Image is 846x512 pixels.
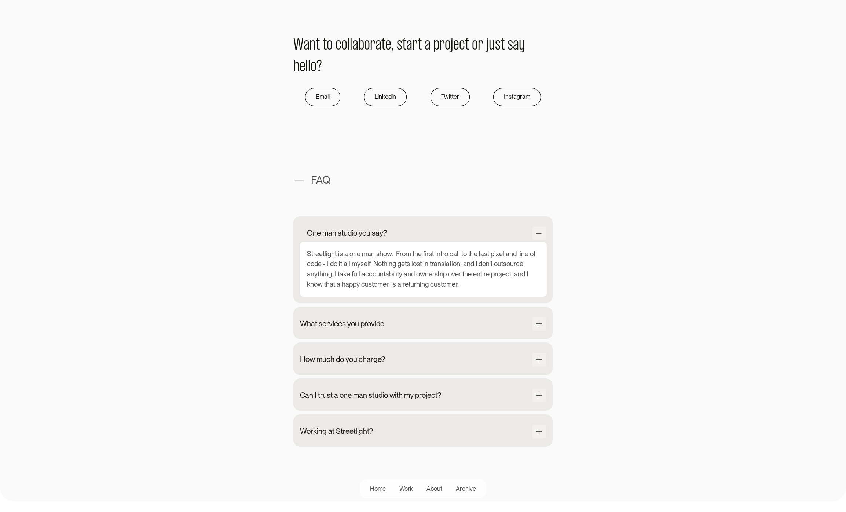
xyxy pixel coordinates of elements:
[336,35,341,57] span: c
[397,35,402,57] span: s
[300,426,373,437] div: Working at Streetlight?
[341,35,347,57] span: o
[504,92,530,102] div: Instagram
[412,35,418,57] span: r
[307,228,387,239] div: One man studio you say?
[478,35,483,57] span: r
[300,57,305,78] span: e
[385,35,391,57] span: e
[501,35,505,57] span: t
[402,35,406,57] span: t
[293,35,304,57] span: W
[310,35,316,57] span: n
[316,92,330,102] div: Email
[439,35,445,57] span: r
[508,35,513,57] span: s
[493,88,541,106] a: Instagram
[350,35,352,57] span: l
[420,482,449,495] a: About
[392,482,420,495] a: Work
[426,484,442,493] div: About
[364,35,370,57] span: o
[293,57,300,78] span: h
[370,35,376,57] span: r
[363,482,392,495] a: Home
[519,35,525,57] span: y
[300,242,546,297] div: Streetlight is a one man show. From the first intro call to the last pixel and line of code - I d...
[347,35,350,57] span: l
[308,57,311,78] span: l
[399,484,413,493] div: Work
[406,35,412,57] span: a
[445,35,451,57] span: o
[433,35,439,57] span: p
[513,35,519,57] span: a
[316,57,322,78] span: ?
[381,35,385,57] span: t
[418,35,422,57] span: t
[358,35,364,57] span: b
[323,35,327,57] span: t
[293,174,553,186] h1: — FAQ
[449,482,483,495] a: Archive
[465,35,469,57] span: t
[300,318,384,330] div: What services you provide
[300,354,385,365] div: How much do you charge?
[486,35,489,57] span: j
[374,92,396,102] div: Linkedin
[305,57,308,78] span: l
[453,35,459,57] span: e
[300,390,441,401] div: Can I trust a one man studio with my project?
[305,88,340,106] a: Email
[441,92,459,102] div: Twitter
[495,35,501,57] span: s
[459,35,465,57] span: c
[376,35,381,57] span: a
[425,35,431,57] span: a
[352,35,358,57] span: a
[391,35,394,57] span: ,
[489,35,495,57] span: u
[456,484,476,493] div: Archive
[472,35,478,57] span: o
[370,484,386,493] div: Home
[327,35,333,57] span: o
[304,35,310,57] span: a
[451,35,453,57] span: j
[364,88,407,106] a: Linkedin
[431,88,470,106] a: Twitter
[311,57,316,78] span: o
[316,35,320,57] span: t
